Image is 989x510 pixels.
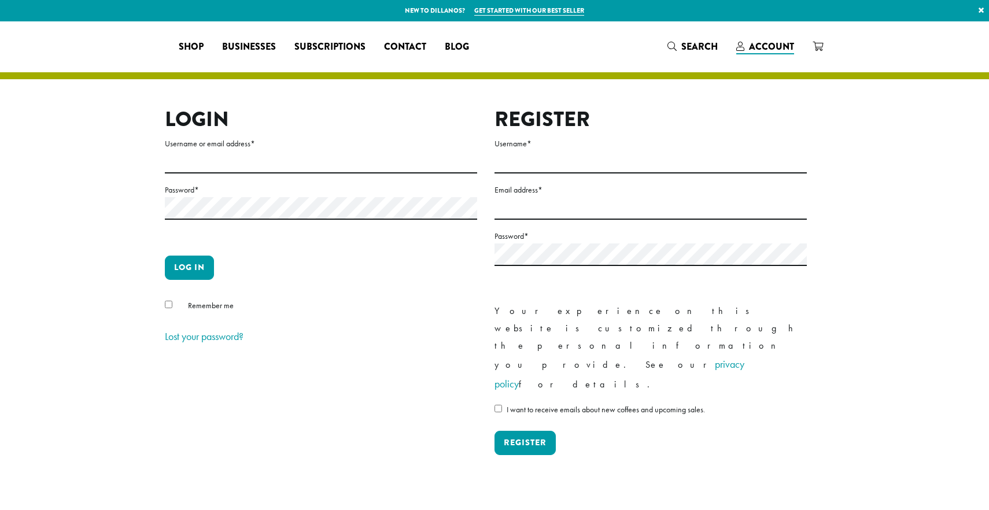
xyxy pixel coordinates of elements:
[507,404,705,415] span: I want to receive emails about new coffees and upcoming sales.
[749,40,794,53] span: Account
[474,6,584,16] a: Get started with our best seller
[494,357,744,390] a: privacy policy
[494,136,807,151] label: Username
[681,40,718,53] span: Search
[165,330,243,343] a: Lost your password?
[658,37,727,56] a: Search
[494,431,556,455] button: Register
[294,40,366,54] span: Subscriptions
[165,136,477,151] label: Username or email address
[179,40,204,54] span: Shop
[165,256,214,280] button: Log in
[165,183,477,197] label: Password
[494,107,807,132] h2: Register
[494,405,502,412] input: I want to receive emails about new coffees and upcoming sales.
[222,40,276,54] span: Businesses
[494,302,807,394] p: Your experience on this website is customized through the personal information you provide. See o...
[169,38,213,56] a: Shop
[494,183,807,197] label: Email address
[188,300,234,311] span: Remember me
[384,40,426,54] span: Contact
[165,107,477,132] h2: Login
[445,40,469,54] span: Blog
[494,229,807,243] label: Password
